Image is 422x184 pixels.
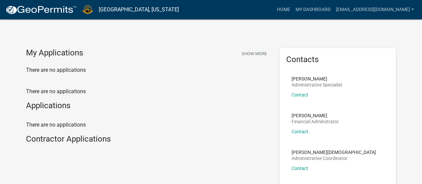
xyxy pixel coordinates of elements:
p: Administrative Coordinator [292,156,376,161]
p: There are no applications [26,87,270,96]
h4: Applications [26,101,270,111]
p: There are no applications [26,121,270,129]
h5: Contacts [286,55,390,64]
a: [GEOGRAPHIC_DATA], [US_STATE] [99,4,179,15]
wm-workflow-list-section: Contractor Applications [26,134,270,147]
a: [EMAIL_ADDRESS][DOMAIN_NAME] [333,3,417,16]
wm-workflow-list-section: Applications [26,101,270,113]
a: Home [274,3,293,16]
button: Show More [239,48,270,59]
a: Contact [292,92,308,98]
h4: Contractor Applications [26,134,270,144]
p: There are no applications [26,66,270,74]
p: Administrative Specialist [292,82,342,87]
p: [PERSON_NAME] [292,113,339,118]
p: Financial Adminstrator [292,119,339,124]
p: [PERSON_NAME][DEMOGRAPHIC_DATA] [292,150,376,155]
a: Contact [292,166,308,171]
a: Contact [292,129,308,134]
p: [PERSON_NAME] [292,76,342,81]
img: La Porte County, Indiana [82,5,93,14]
a: My Dashboard [293,3,333,16]
h4: My Applications [26,48,83,58]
